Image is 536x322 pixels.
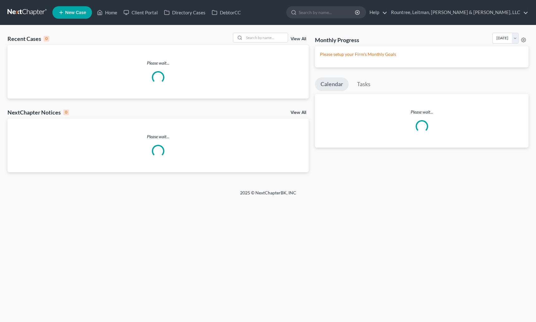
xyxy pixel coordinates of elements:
[315,109,529,115] p: Please wait...
[7,35,49,42] div: Recent Cases
[120,7,161,18] a: Client Portal
[63,110,69,115] div: 0
[244,33,288,42] input: Search by name...
[299,7,356,18] input: Search by name...
[291,37,306,41] a: View All
[315,36,359,44] h3: Monthly Progress
[291,110,306,115] a: View All
[94,7,120,18] a: Home
[388,7,528,18] a: Rountree, Leitman, [PERSON_NAME] & [PERSON_NAME], LLC
[90,190,446,201] div: 2025 © NextChapterBK, INC
[161,7,209,18] a: Directory Cases
[320,51,524,57] p: Please setup your Firm's Monthly Goals
[209,7,244,18] a: DebtorCC
[315,77,349,91] a: Calendar
[7,109,69,116] div: NextChapter Notices
[44,36,49,41] div: 0
[7,134,309,140] p: Please wait...
[65,10,86,15] span: New Case
[7,60,309,66] p: Please wait...
[351,77,376,91] a: Tasks
[366,7,387,18] a: Help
